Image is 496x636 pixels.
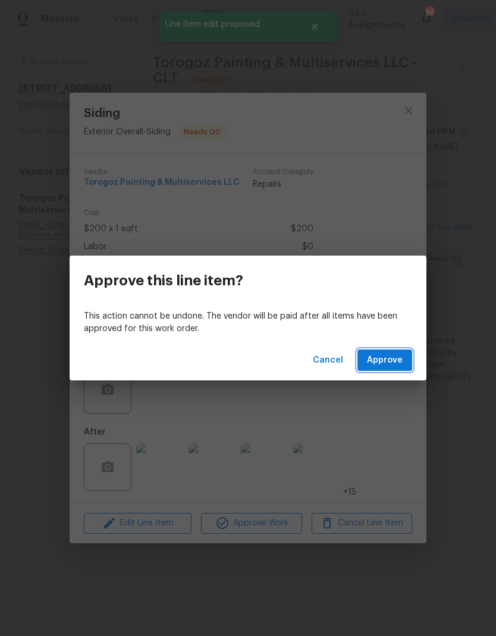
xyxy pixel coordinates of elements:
[84,272,243,289] h3: Approve this line item?
[313,353,343,368] span: Cancel
[357,350,412,371] button: Approve
[367,353,403,368] span: Approve
[84,310,412,335] p: This action cannot be undone. The vendor will be paid after all items have been approved for this...
[308,350,348,371] button: Cancel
